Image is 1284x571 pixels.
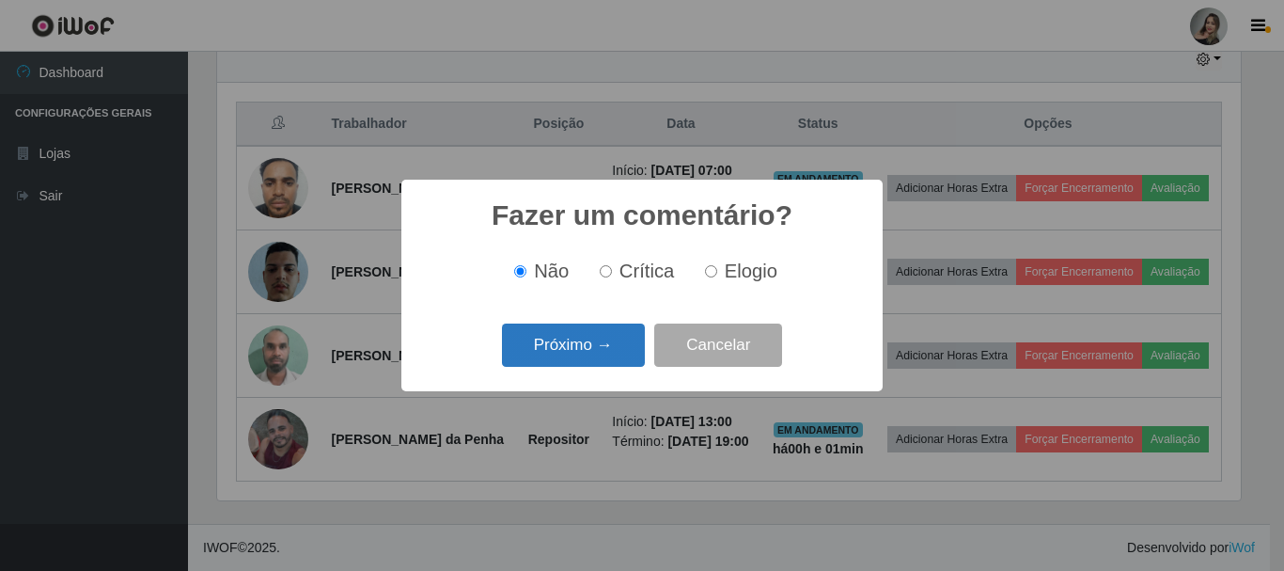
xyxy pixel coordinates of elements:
[534,261,569,281] span: Não
[502,324,645,368] button: Próximo →
[705,265,717,278] input: Elogio
[725,261,777,281] span: Elogio
[619,261,675,281] span: Crítica
[600,265,612,278] input: Crítica
[654,324,782,368] button: Cancelar
[514,265,526,278] input: Não
[492,198,792,232] h2: Fazer um comentário?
